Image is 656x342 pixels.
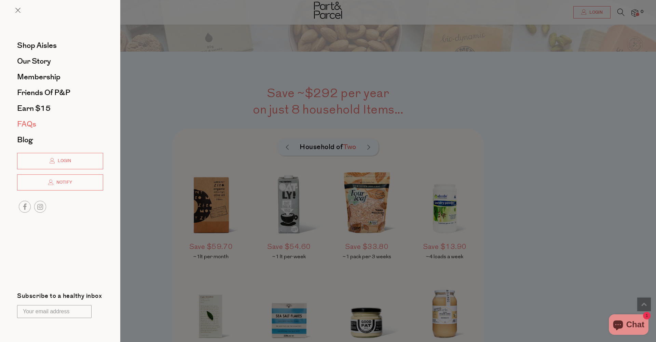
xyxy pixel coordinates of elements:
[17,105,103,112] a: Earn $15
[17,134,33,145] span: Blog
[17,293,102,302] label: Subscribe to a healthy inbox
[17,56,51,67] span: Our Story
[17,120,103,128] a: FAQs
[607,314,651,337] inbox-online-store-chat: Shopify online store chat
[55,180,72,185] span: Notify
[17,87,70,98] span: Friends of P&P
[17,71,60,82] span: Membership
[17,174,103,191] a: Notify
[17,119,36,130] span: FAQs
[17,40,57,51] span: Shop Aisles
[17,73,103,81] a: Membership
[17,57,103,65] a: Our Story
[17,103,51,114] span: Earn $15
[17,136,103,144] a: Blog
[17,42,103,49] a: Shop Aisles
[17,305,92,318] input: Your email address
[56,158,71,164] span: Login
[17,153,103,169] a: Login
[17,89,103,96] a: Friends of P&P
